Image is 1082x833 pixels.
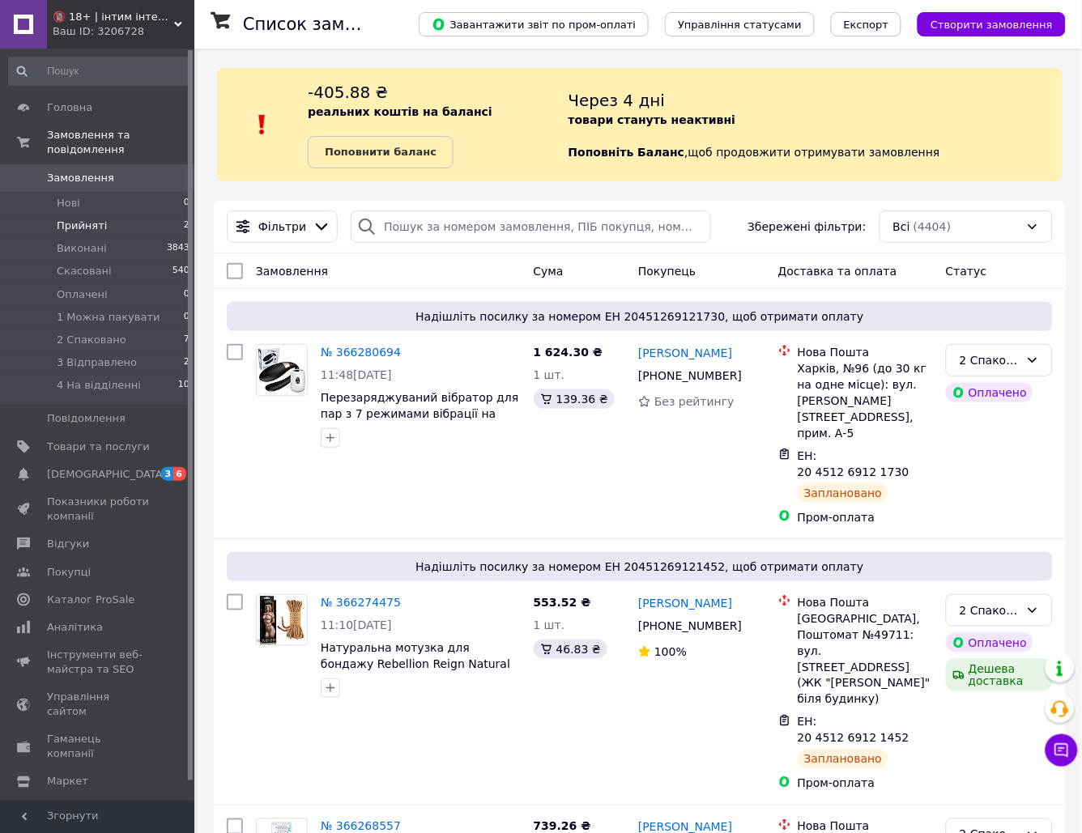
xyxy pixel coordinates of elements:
[798,344,933,360] div: Нова Пошта
[184,196,190,210] span: 0
[250,113,275,137] img: :exclamation:
[798,360,933,441] div: Харків, №96 (до 30 кг на одне місце): вул. [PERSON_NAME][STREET_ADDRESS], прим. А-5
[308,136,454,168] a: Поповнити баланс
[534,346,603,359] span: 1 624.30 ₴
[57,378,141,393] span: 4 На відділенні
[638,369,742,382] span: [PHONE_NUMBER]
[256,344,308,396] a: Фото товару
[257,595,307,645] img: Фото товару
[173,264,190,278] span: 540
[432,17,636,32] span: Завантажити звіт по пром-оплаті
[57,219,107,233] span: Прийняті
[960,601,1020,619] div: 2 Спаковано
[184,310,190,325] span: 0
[321,596,401,609] a: № 366274475
[258,219,306,235] span: Фільтри
[53,10,174,24] span: 🔞 18+ | інтим інтернет-магазин 🍓
[57,264,112,278] span: Скасовані
[778,265,897,278] span: Доставка та оплата
[569,113,736,126] b: товари стануть неактивні
[918,12,1066,36] button: Створити замовлення
[47,775,88,789] span: Маркет
[47,648,150,677] span: Інструменти веб-майстра та SEO
[321,820,401,833] a: № 366268557
[946,633,1033,652] div: Оплачено
[53,24,194,39] div: Ваш ID: 3206728
[47,171,114,185] span: Замовлення
[325,146,437,158] b: Поповнити баланс
[534,596,591,609] span: 553.52 ₴
[47,440,150,454] span: Товари та послуги
[946,659,1053,691] div: Дешева доставка
[798,750,889,769] div: Заплановано
[47,565,91,580] span: Покупці
[798,594,933,610] div: Нова Пошта
[638,619,742,632] span: [PHONE_NUMBER]
[178,378,190,393] span: 10
[946,383,1033,402] div: Оплачено
[1046,734,1078,767] button: Чат з покупцем
[534,265,564,278] span: Cума
[569,146,685,159] b: Поповніть Баланс
[47,733,150,762] span: Гаманець компанії
[893,219,910,235] span: Всі
[257,345,307,395] img: Фото товару
[47,620,103,635] span: Аналітика
[184,333,190,347] span: 7
[256,265,328,278] span: Замовлення
[57,310,160,325] span: 1 Можна пакувати
[351,210,710,243] input: Пошук за номером замовлення, ПІБ покупця, номером телефону, Email, номером накладної
[946,265,987,278] span: Статус
[233,559,1046,575] span: Надішліть посилку за номером ЕН 20451269121452, щоб отримати оплату
[308,105,492,118] b: реальних коштів на балансі
[256,594,308,646] a: Фото товару
[8,57,191,86] input: Пошук
[161,467,174,481] span: 3
[638,595,732,611] a: [PERSON_NAME]
[638,345,732,361] a: [PERSON_NAME]
[654,395,735,408] span: Без рейтингу
[569,81,1063,168] div: , щоб продовжити отримувати замовлення
[844,19,889,31] span: Експорт
[321,641,510,686] a: Натуральна мотузка для бондажу Rebellion Reign Natural Knot Bondage Rope, 10 м
[831,12,902,36] button: Експорт
[47,411,126,426] span: Повідомлення
[798,449,909,478] span: ЕН: 20 4512 6912 1730
[57,355,137,370] span: 3 Відправлено
[57,241,107,256] span: Виконані
[47,467,167,482] span: [DEMOGRAPHIC_DATA]
[57,196,80,210] span: Нові
[665,12,815,36] button: Управління статусами
[798,610,933,708] div: [GEOGRAPHIC_DATA], Поштомат №49711: вул. [STREET_ADDRESS] (ЖК "[PERSON_NAME]" біля будинку)
[184,219,190,233] span: 2
[184,355,190,370] span: 2
[47,495,150,524] span: Показники роботи компанії
[308,83,388,102] span: -405.88 ₴
[638,265,696,278] span: Покупець
[321,346,401,359] a: № 366280694
[798,716,909,745] span: ЕН: 20 4512 6912 1452
[534,618,565,631] span: 1 шт.
[57,333,126,347] span: 2 Спаковано
[47,128,194,157] span: Замовлення та повідомлення
[184,287,190,302] span: 0
[243,15,407,34] h1: Список замовлень
[167,241,190,256] span: 3843
[534,640,607,659] div: 46.83 ₴
[47,100,92,115] span: Головна
[798,776,933,792] div: Пром-оплата
[47,691,150,720] span: Управління сайтом
[798,483,889,503] div: Заплановано
[321,368,392,381] span: 11:48[DATE]
[419,12,649,36] button: Завантажити звіт по пром-оплаті
[57,287,108,302] span: Оплачені
[569,91,666,110] span: Через 4 дні
[960,351,1020,369] div: 2 Спаковано
[321,391,520,453] a: Перезаряджуваний вібратор для пар з 7 режимами вібрації на пульту дистанційного керування V-Vibe ...
[914,220,952,233] span: (4404)
[321,618,392,631] span: 11:10[DATE]
[534,368,565,381] span: 1 шт.
[233,308,1046,325] span: Надішліть посилку за номером ЕН 20451269121730, щоб отримати оплату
